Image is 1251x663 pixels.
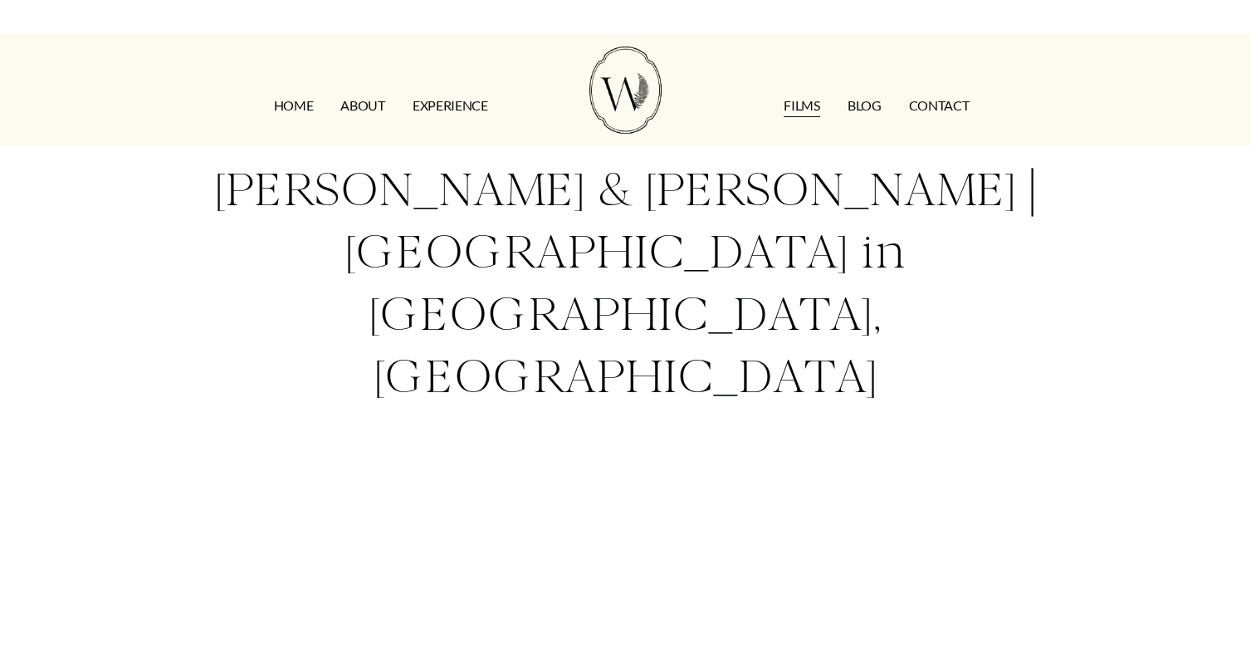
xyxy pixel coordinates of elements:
a: HOME [274,92,314,119]
a: Blog [848,92,882,119]
a: CONTACT [909,92,970,119]
a: FILMS [784,92,819,119]
a: ABOUT [340,92,384,119]
a: EXPERIENCE [413,92,488,119]
img: Wild Fern Weddings [589,47,661,134]
h2: [PERSON_NAME] & [PERSON_NAME] | [GEOGRAPHIC_DATA] in [GEOGRAPHIC_DATA], [GEOGRAPHIC_DATA] [145,159,1106,409]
